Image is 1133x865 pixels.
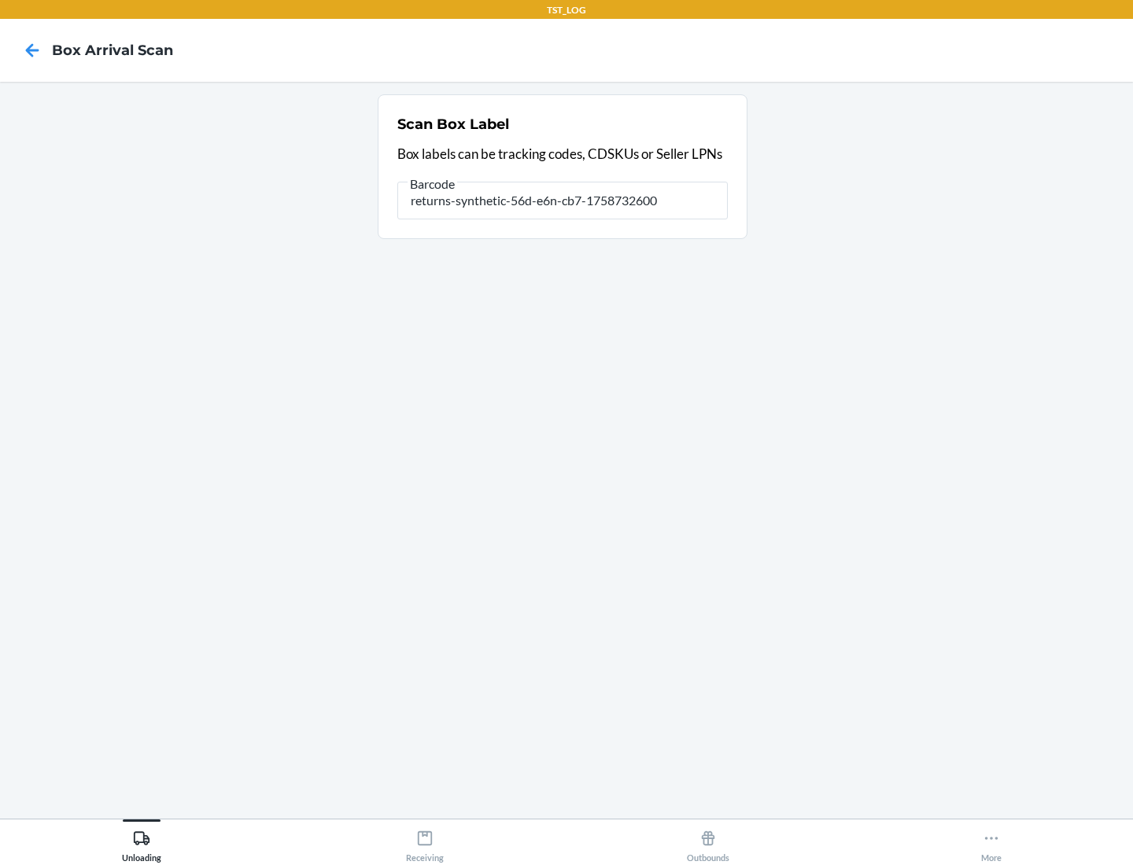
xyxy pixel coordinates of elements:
div: Receiving [406,823,444,863]
button: Outbounds [566,819,850,863]
p: TST_LOG [547,3,586,17]
input: Barcode [397,182,728,219]
div: Unloading [122,823,161,863]
div: More [981,823,1002,863]
h2: Scan Box Label [397,114,509,134]
span: Barcode [408,176,457,192]
p: Box labels can be tracking codes, CDSKUs or Seller LPNs [397,144,728,164]
button: Receiving [283,819,566,863]
h4: Box Arrival Scan [52,40,173,61]
div: Outbounds [687,823,729,863]
button: More [850,819,1133,863]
